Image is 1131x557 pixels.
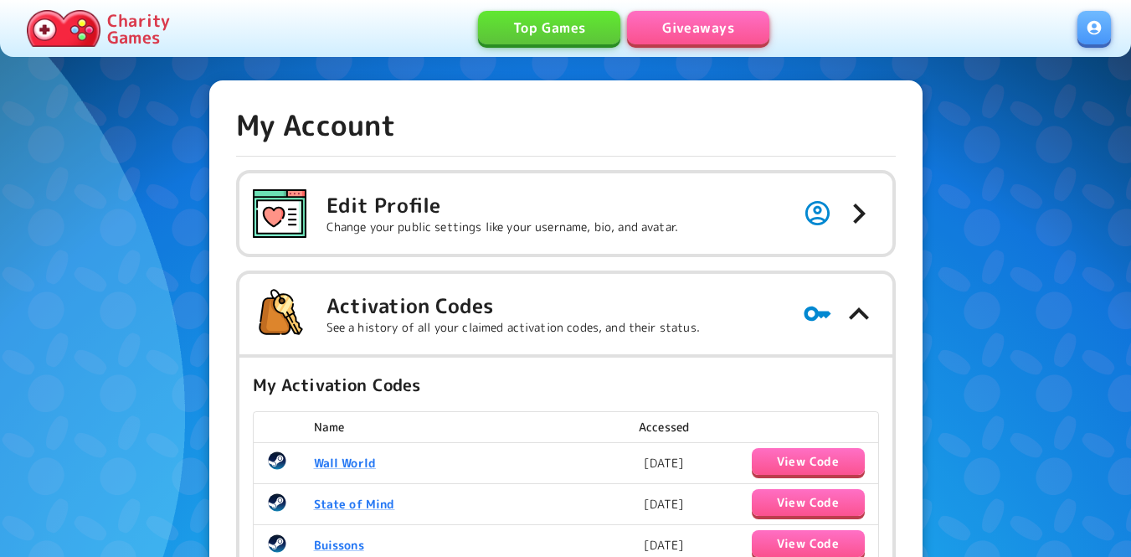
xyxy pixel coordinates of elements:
[752,448,865,475] button: View Code
[478,11,620,44] a: Top Games
[239,274,892,354] button: Activation CodesSee a history of all your claimed activation codes, and their status.
[326,319,700,336] p: See a history of all your claimed activation codes, and their status.
[253,371,879,398] h6: My Activation Codes
[314,455,377,471] a: Wall World
[601,412,727,443] th: Accessed
[27,10,100,47] img: Charity.Games
[239,173,892,254] button: Edit ProfileChange your public settings like your username, bio, and avatar.
[326,192,679,219] h5: Edit Profile
[326,292,700,319] h5: Activation Codes
[601,442,727,483] td: [DATE]
[107,12,170,45] p: Charity Games
[752,489,865,516] button: View Code
[301,412,601,443] th: Name
[326,219,679,235] p: Change your public settings like your username, bio, and avatar.
[314,496,395,512] a: State of Mind
[752,530,865,557] button: View Code
[236,107,397,142] h4: My Account
[20,7,177,50] a: Charity Games
[601,484,727,525] td: [DATE]
[314,537,364,553] a: Buissons
[627,11,769,44] a: Giveaways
